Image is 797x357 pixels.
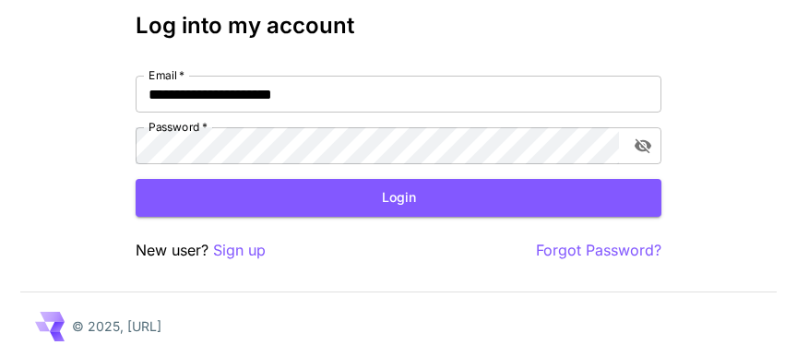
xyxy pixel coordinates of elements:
button: toggle password visibility [626,129,660,162]
label: Email [149,67,184,83]
label: Password [149,119,208,135]
button: Sign up [213,239,266,262]
h3: Log into my account [136,13,661,39]
button: Login [136,179,661,217]
p: © 2025, [URL] [72,316,161,336]
button: Forgot Password? [536,239,661,262]
p: New user? [136,239,266,262]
